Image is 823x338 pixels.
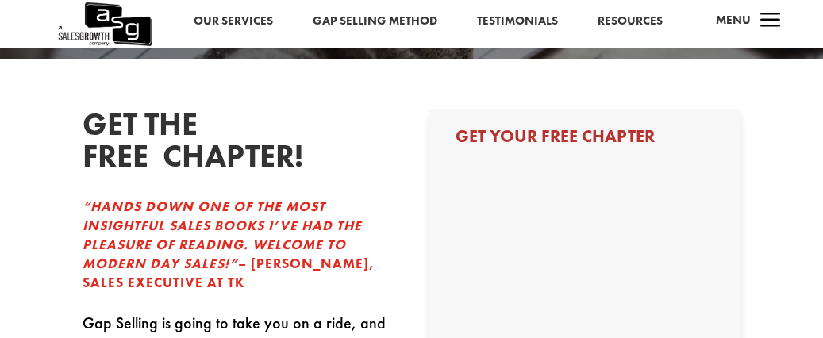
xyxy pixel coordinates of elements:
span: a [755,6,786,37]
span: Menu [716,12,751,28]
em: “HANDS DOWN ONE OF THE MOST INSIGHTFUL SALES BOOKS I’VE HAD THE PLEASURE OF READING. WELCOME TO M... [83,198,362,271]
h3: Get Your Free Chapter [456,128,714,153]
a: Our Services [194,11,273,32]
a: Gap Selling Method [313,11,437,32]
a: Resources [598,11,663,32]
h2: GET THE FREE CHAPTER! [83,109,321,180]
a: Testimonials [477,11,558,32]
p: – [PERSON_NAME], SALES EXECUTIVE AT TK [83,198,394,292]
